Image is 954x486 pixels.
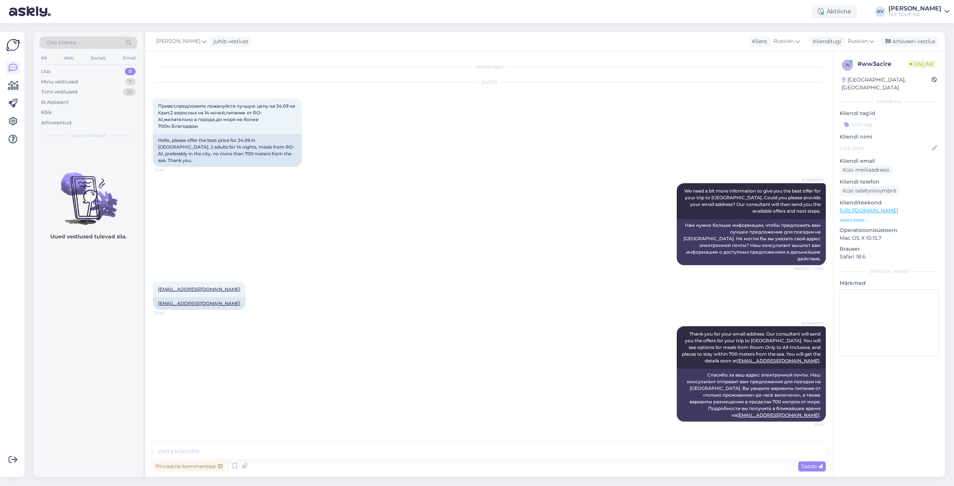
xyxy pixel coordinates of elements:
[840,133,939,141] p: Kliendi nimi
[677,219,826,265] div: Нам нужно больше информации, чтобы предложить вам лучшее предложение для поездки на [GEOGRAPHIC_D...
[6,38,20,52] img: Askly Logo
[71,132,106,139] span: Uued vestlused
[153,461,225,471] div: Privaatne kommentaar
[840,253,939,261] p: Safari 18.6
[50,233,127,241] p: Uued vestlused tulevad siia.
[41,119,72,127] div: Arhiveeritud
[888,6,941,12] div: [PERSON_NAME]
[840,186,900,196] div: Küsi telefoninumbrit
[155,310,183,316] span: 12:45
[857,60,907,69] div: # ww3acire
[840,119,939,130] input: Lisa tag
[840,217,939,223] p: Vaata edasi ...
[848,37,868,45] span: Russian
[125,68,136,75] div: 0
[158,103,296,129] span: Привет,предложите пожалуйста лучшую цену на 24.09 на Крит,2 взрослых на 14 ночей,питание от RO-AI...
[153,79,826,86] div: [DATE]
[840,268,939,275] div: [PERSON_NAME]
[794,266,824,271] span: Nähtud ✓ 12:44
[845,62,850,68] span: w
[796,422,824,428] span: 12:45
[840,226,939,234] p: Operatsioonisüsteem
[158,301,240,306] a: [EMAIL_ADDRESS][DOMAIN_NAME]
[840,234,939,242] p: Mac OS X 10.15.7
[749,38,767,45] div: Klient
[153,134,302,167] div: Hello, please offer the best price for 24.09 in [GEOGRAPHIC_DATA], 2 adults for 14 nights, meals ...
[840,207,898,214] a: [URL][DOMAIN_NAME]
[41,99,69,106] div: AI Assistent
[840,144,931,152] input: Lisa nimi
[123,88,136,96] div: 22
[41,78,78,86] div: Minu vestlused
[840,178,939,186] p: Kliendi telefon
[840,109,939,117] p: Kliendi tag'id
[840,165,893,175] div: Küsi meiliaadressi
[211,38,249,45] div: juhib vestlust
[41,68,51,75] div: Uus
[796,177,824,183] span: AI Assistent
[34,159,143,226] img: No chats
[888,12,941,18] div: TEZ TOUR OÜ
[881,36,938,47] div: Arhiveeri vestlus
[840,245,939,253] p: Brauser
[40,53,48,63] div: All
[89,53,107,63] div: Socials
[41,109,52,116] div: Kõik
[812,5,857,18] div: Aktiivne
[840,98,939,105] div: Kliendi info
[840,279,939,287] p: Märkmed
[158,286,240,292] a: [EMAIL_ADDRESS][DOMAIN_NAME]
[888,6,950,18] a: [PERSON_NAME]TEZ TOUR OÜ
[907,60,937,68] span: Online
[684,188,822,214] span: We need a bit more information to give you the best offer for your trip to [GEOGRAPHIC_DATA]. Cou...
[796,320,824,326] span: AI Assistent
[737,412,819,418] a: [EMAIL_ADDRESS][DOMAIN_NAME]
[842,76,932,92] div: [GEOGRAPHIC_DATA], [GEOGRAPHIC_DATA]
[153,63,826,70] div: Vestlus algas
[121,53,137,63] div: Email
[774,37,794,45] span: Russian
[677,369,826,422] div: Спасибо за ваш адрес электронной почты. Наш консультант отправит вам предложения для поездки на [...
[875,6,885,17] div: AV
[840,199,939,207] p: Klienditeekond
[156,37,200,45] span: [PERSON_NAME]
[41,88,78,96] div: Tiimi vestlused
[62,53,75,63] div: Web
[810,38,841,45] div: Klienditugi
[840,157,939,165] p: Kliendi email
[46,39,76,47] span: Otsi kliente
[737,358,819,363] a: [EMAIL_ADDRESS][DOMAIN_NAME]
[682,331,822,363] span: Thank you for your email address. Our consultant will send you the offers for your trip to [GEOGR...
[125,78,136,86] div: 7
[155,167,183,173] span: 12:44
[801,463,823,470] span: Saada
